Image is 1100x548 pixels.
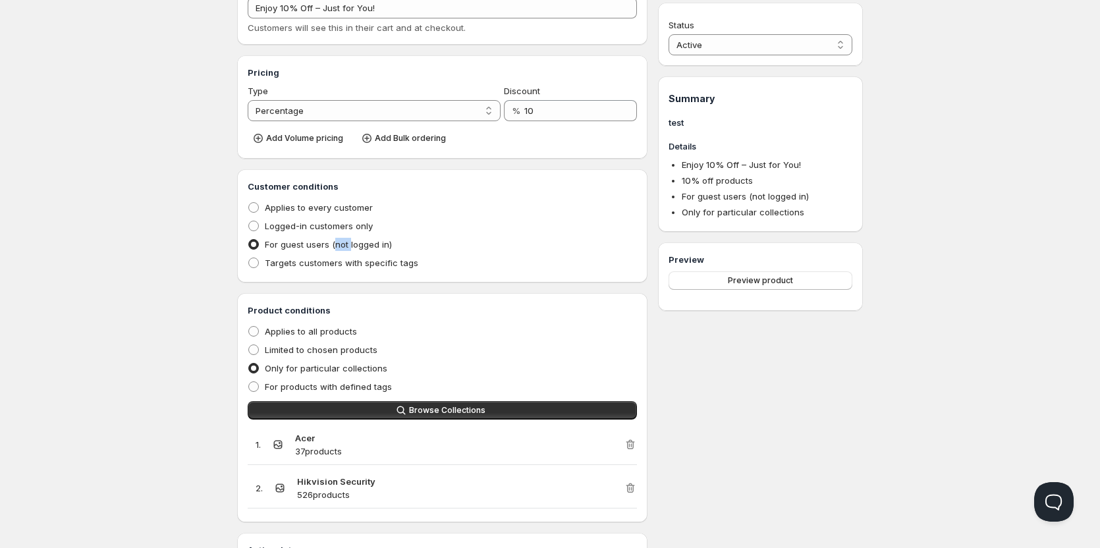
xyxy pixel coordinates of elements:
span: Status [669,20,694,30]
p: 37 products [295,445,624,458]
span: Discount [504,86,540,96]
span: Only for particular collections [265,363,387,373]
span: For products with defined tags [265,381,392,392]
h3: Preview [669,253,852,266]
span: For guest users (not logged in) [682,191,809,202]
h3: test [669,116,852,129]
h3: Customer conditions [248,180,637,193]
button: Add Bulk ordering [356,129,454,148]
span: Add Volume pricing [266,133,343,144]
span: Applies to all products [265,326,357,337]
iframe: Help Scout Beacon - Open [1034,482,1074,522]
span: Limited to chosen products [265,344,377,355]
span: Customers will see this in their cart and at checkout. [248,22,466,33]
p: 526 products [297,488,624,501]
strong: Hikvision Security [297,476,375,487]
h3: Pricing [248,66,637,79]
span: 10 % off products [682,175,753,186]
strong: Acer [295,433,315,443]
button: Browse Collections [248,401,637,420]
button: Preview product [669,271,852,290]
span: Only for particular collections [682,207,804,217]
span: For guest users (not logged in) [265,239,392,250]
span: Targets customers with specific tags [265,258,418,268]
span: Logged-in customers only [265,221,373,231]
h1: Summary [669,92,852,105]
span: Browse Collections [409,405,485,416]
p: 2 . [256,481,263,495]
span: Enjoy 10% Off – Just for You! [682,159,801,170]
span: % [512,105,520,116]
h3: Product conditions [248,304,637,317]
h3: Details [669,140,852,153]
span: Add Bulk ordering [375,133,446,144]
span: Preview product [728,275,793,286]
button: Add Volume pricing [248,129,351,148]
p: 1 . [256,438,261,451]
span: Applies to every customer [265,202,373,213]
span: Type [248,86,268,96]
